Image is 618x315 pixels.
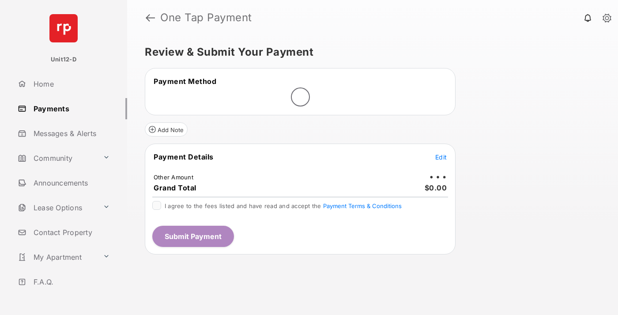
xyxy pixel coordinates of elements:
button: Edit [435,152,447,161]
a: Lease Options [14,197,99,218]
button: I agree to the fees listed and have read and accept the [323,202,402,209]
span: I agree to the fees listed and have read and accept the [165,202,402,209]
span: $0.00 [425,183,447,192]
span: Payment Method [154,77,216,86]
span: Payment Details [154,152,214,161]
span: Grand Total [154,183,196,192]
button: Add Note [145,122,188,137]
h5: Review & Submit Your Payment [145,47,593,57]
a: Payments [14,98,127,119]
td: Other Amount [153,173,194,181]
p: Unit12-D [51,55,76,64]
button: Submit Payment [152,226,234,247]
a: Contact Property [14,222,127,243]
a: Home [14,73,127,95]
a: Messages & Alerts [14,123,127,144]
a: My Apartment [14,247,99,268]
a: F.A.Q. [14,271,127,292]
a: Announcements [14,172,127,194]
img: svg+xml;base64,PHN2ZyB4bWxucz0iaHR0cDovL3d3dy53My5vcmcvMjAwMC9zdmciIHdpZHRoPSI2NCIgaGVpZ2h0PSI2NC... [49,14,78,42]
span: Edit [435,153,447,161]
strong: One Tap Payment [160,12,252,23]
a: Community [14,148,99,169]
